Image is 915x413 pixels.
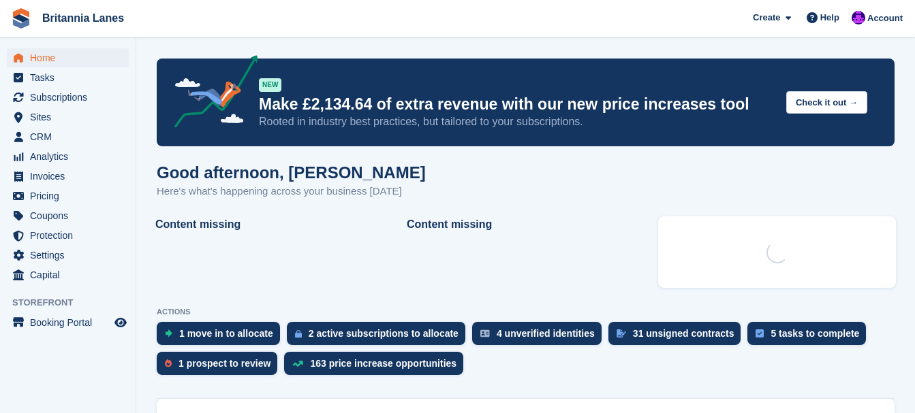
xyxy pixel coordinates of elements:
span: Protection [30,226,112,245]
a: 31 unsigned contracts [608,322,748,352]
img: prospect-51fa495bee0391a8d652442698ab0144808aea92771e9ea1ae160a38d050c398.svg [165,359,172,367]
span: CRM [30,127,112,146]
div: NEW [259,78,281,92]
a: 1 prospect to review [157,352,284,382]
a: menu [7,313,129,332]
a: menu [7,147,129,166]
a: menu [7,48,129,67]
strong: Content missing [155,218,241,230]
p: Make £2,134.64 of extra revenue with our new price increases tool [259,95,775,114]
a: menu [7,265,129,284]
div: 1 prospect to review [179,358,270,369]
a: menu [7,68,129,87]
span: Pricing [30,186,112,205]
div: 163 price increase opportunities [310,358,456,369]
div: 1 move in to allocate [179,328,273,339]
p: ACTIONS [157,308,895,316]
img: stora-icon-8386f47178a22dfd0bd8f6a31ec36ba5ce8667c1dd55bd0f319d3a0aa187defe.svg [11,8,31,29]
a: menu [7,226,129,245]
span: Storefront [12,296,136,310]
img: contract_signature_icon-13c848040528278c33f63329250d36e43548de30e8caae1d1a13099fd9432cc5.svg [617,329,626,337]
a: Preview store [112,314,129,331]
div: 5 tasks to complete [771,328,859,339]
img: task-75834270c22a3079a89374b754ae025e5fb1db73e45f91037f5363f120a921f8.svg [756,329,764,337]
span: Settings [30,246,112,265]
p: Rooted in industry best practices, but tailored to your subscriptions. [259,114,775,129]
span: Analytics [30,147,112,166]
span: Capital [30,265,112,284]
span: Tasks [30,68,112,87]
img: verify_identity-adf6edd0f0f0b5bbfe63781bf79b02c33cf7c696d77639b501bdc392416b5a36.svg [480,329,490,337]
a: menu [7,108,129,127]
div: 31 unsigned contracts [633,328,734,339]
a: menu [7,167,129,186]
button: Check it out → [786,91,867,114]
img: price_increase_opportunities-93ffe204e8149a01c8c9dc8f82e8f89637d9d84a8eef4429ea346261dce0b2c0.svg [292,361,303,367]
a: menu [7,127,129,146]
img: move_ins_to_allocate_icon-fdf77a2bb77ea45bf5b3d319d69a93e2d87916cf1d5bf7949dd705db3b84f3ca.svg [165,329,172,337]
strong: Content missing [407,218,492,230]
a: Britannia Lanes [37,7,129,29]
span: Create [753,11,780,24]
a: 1 move in to allocate [157,322,287,352]
span: Help [820,11,839,24]
span: Subscriptions [30,88,112,107]
a: 4 unverified identities [472,322,608,352]
a: 2 active subscriptions to allocate [287,322,472,352]
span: Account [867,12,903,25]
img: Mark Lane [852,11,865,24]
span: Coupons [30,206,112,225]
a: menu [7,186,129,205]
img: price-adjustments-announcement-icon-8257ccfd72463d97f412b2fc003d46551f7dbcb40ab6d574587a9cd5c0d94... [163,55,258,133]
div: 2 active subscriptions to allocate [309,328,459,339]
h1: Good afternoon, [PERSON_NAME] [157,163,426,182]
img: active_subscription_to_allocate_icon-d502201f5373d7db506a760aba3b589e785aa758c864c3986d89f69b8ff3... [295,329,302,338]
p: Here's what's happening across your business [DATE] [157,184,426,199]
a: menu [7,206,129,225]
span: Invoices [30,167,112,186]
div: 4 unverified identities [497,328,595,339]
a: menu [7,246,129,265]
a: 163 price increase opportunities [284,352,470,382]
span: Booking Portal [30,313,112,332]
span: Sites [30,108,112,127]
span: Home [30,48,112,67]
a: 5 tasks to complete [747,322,873,352]
a: menu [7,88,129,107]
